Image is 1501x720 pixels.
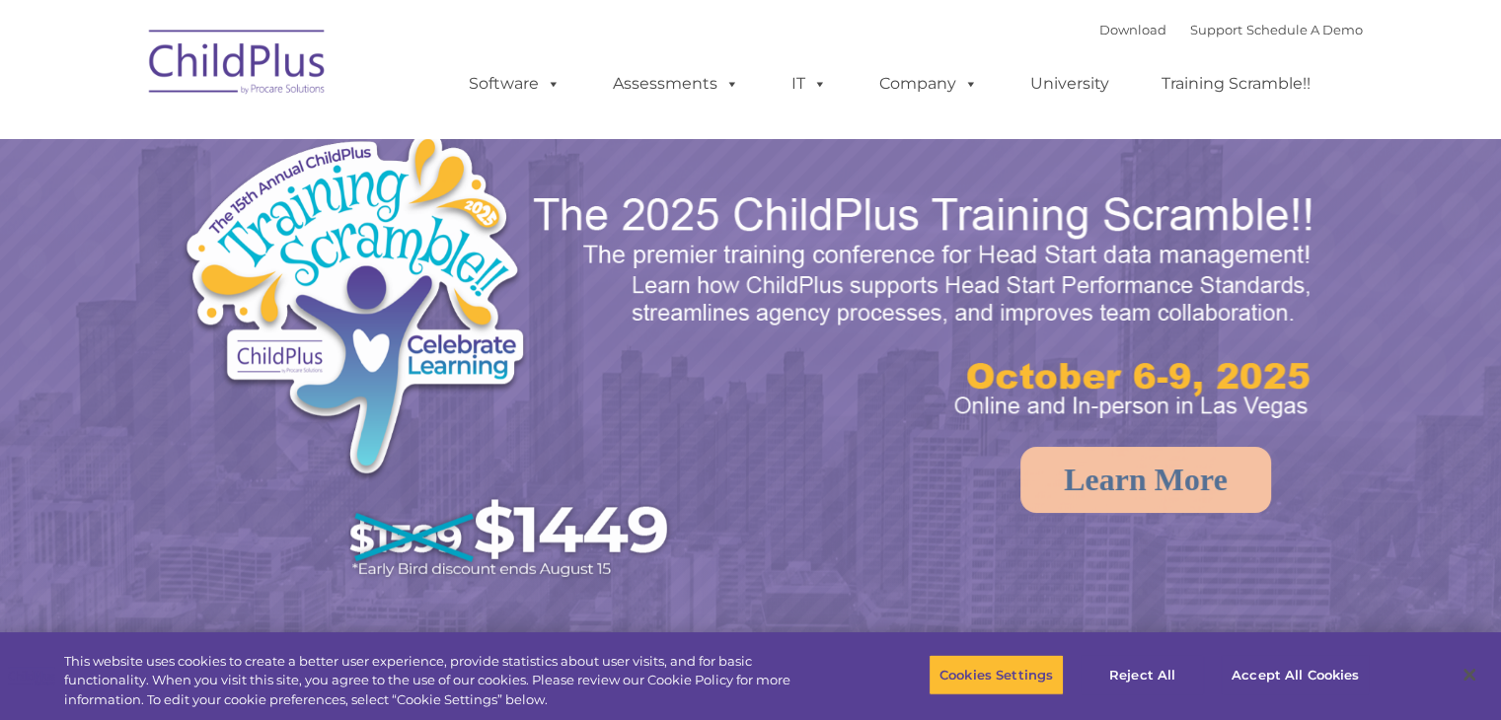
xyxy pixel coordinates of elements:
[1099,22,1166,37] a: Download
[1190,22,1242,37] a: Support
[64,652,826,710] div: This website uses cookies to create a better user experience, provide statistics about user visit...
[139,16,337,114] img: ChildPlus by Procare Solutions
[1011,64,1129,104] a: University
[929,654,1064,695] button: Cookies Settings
[1020,447,1271,513] a: Learn More
[449,64,580,104] a: Software
[1246,22,1363,37] a: Schedule A Demo
[860,64,998,104] a: Company
[1142,64,1330,104] a: Training Scramble!!
[772,64,847,104] a: IT
[1448,653,1491,696] button: Close
[1081,654,1204,695] button: Reject All
[593,64,759,104] a: Assessments
[1221,654,1370,695] button: Accept All Cookies
[1099,22,1363,37] font: |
